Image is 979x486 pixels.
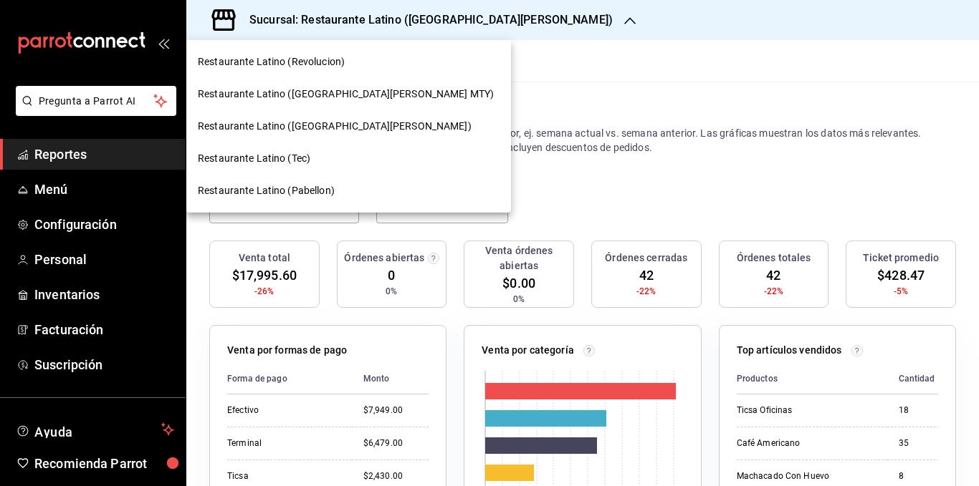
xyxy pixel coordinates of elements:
div: Restaurante Latino ([GEOGRAPHIC_DATA][PERSON_NAME] MTY) [186,78,511,110]
div: Restaurante Latino ([GEOGRAPHIC_DATA][PERSON_NAME]) [186,110,511,142]
span: Restaurante Latino (Revolucion) [198,54,345,69]
div: Restaurante Latino (Revolucion) [186,46,511,78]
span: Restaurante Latino (Pabellon) [198,183,335,198]
span: Restaurante Latino ([GEOGRAPHIC_DATA][PERSON_NAME]) [198,119,472,134]
div: Restaurante Latino (Pabellon) [186,175,511,207]
span: Restaurante Latino ([GEOGRAPHIC_DATA][PERSON_NAME] MTY) [198,87,494,102]
div: Restaurante Latino (Tec) [186,142,511,175]
span: Restaurante Latino (Tec) [198,151,310,166]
